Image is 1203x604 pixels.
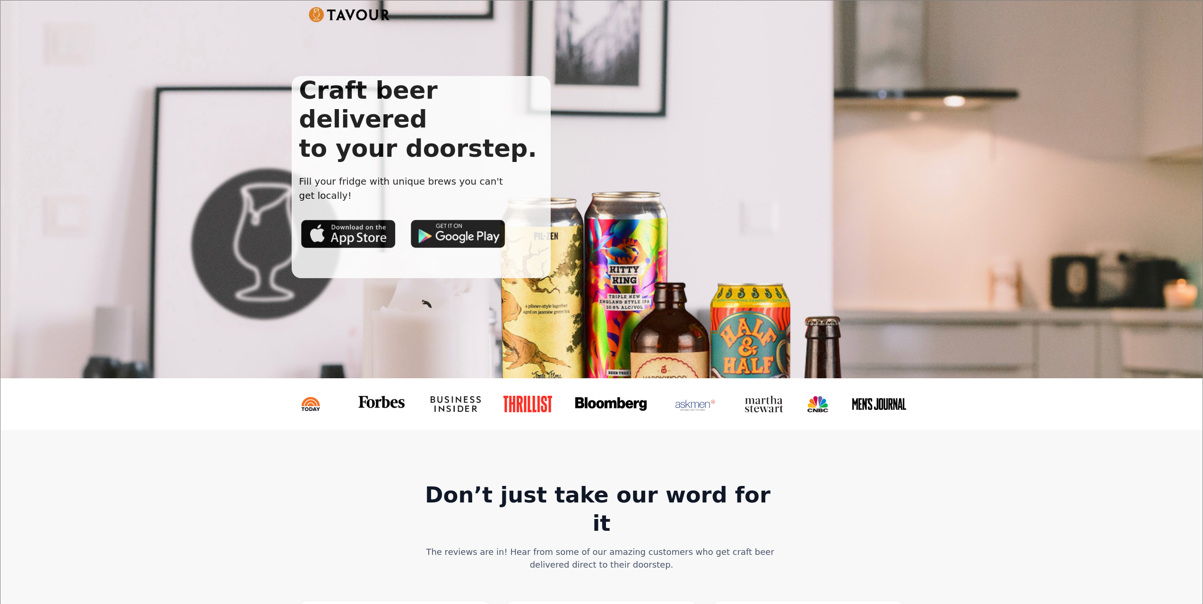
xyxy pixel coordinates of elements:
h1: Craft beer delivered to your doorstep. [292,76,551,163]
div: Fill your fridge with unique brews you can't get locally! [292,174,519,212]
div: The reviews are in! Hear from some of our amazing customers who get craft beer delivered direct t... [420,545,783,571]
strong: Don’t just take our word for it [425,482,778,536]
img: Untitled UI logotext [309,7,390,22]
a: Untitled UI logotextLogo [309,7,390,22]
